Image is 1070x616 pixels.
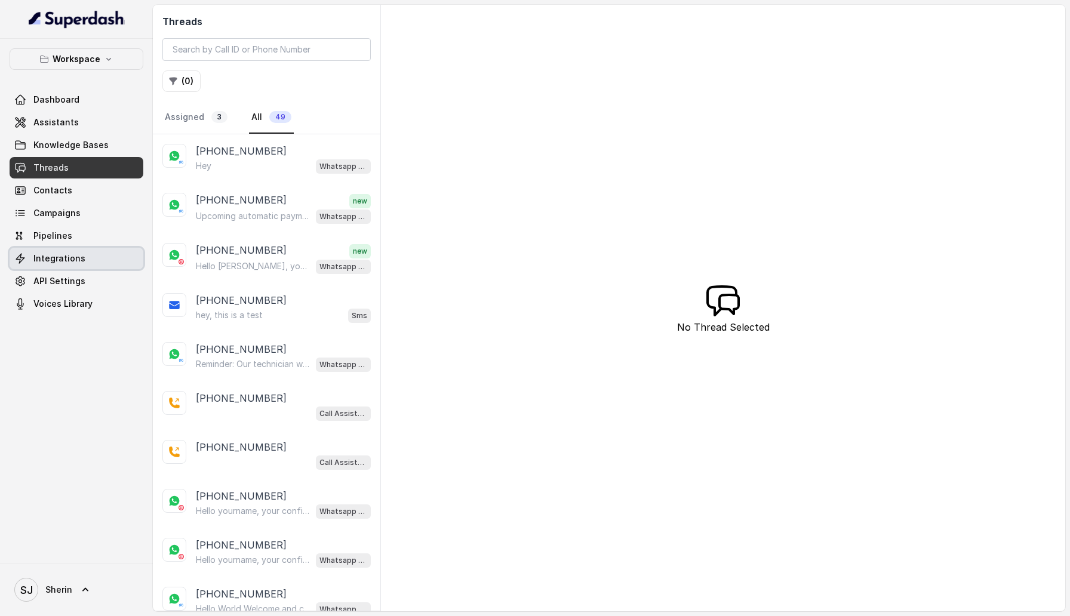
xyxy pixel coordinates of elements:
[319,457,367,469] p: Call Assistant
[196,489,287,503] p: [PHONE_NUMBER]
[196,342,287,356] p: [PHONE_NUMBER]
[10,248,143,269] a: Integrations
[319,555,367,566] p: Whatsapp Support
[196,603,310,615] p: Hello World Welcome and congratulations!! This message demonstrates your ability to send a WhatsA...
[10,134,143,156] a: Knowledge Bases
[33,298,93,310] span: Voices Library
[10,293,143,315] a: Voices Library
[45,584,72,596] span: Sherin
[10,270,143,292] a: API Settings
[677,320,770,334] p: No Thread Selected
[349,194,371,208] span: new
[162,101,230,134] a: Assigned3
[319,261,367,273] p: Whatsapp Support
[196,243,287,258] p: [PHONE_NUMBER]
[196,538,287,552] p: [PHONE_NUMBER]
[196,260,310,272] p: Hello [PERSON_NAME], your confirmation for Order is ready.
[33,94,79,106] span: Dashboard
[196,309,263,321] p: hey, this is a test
[352,310,367,322] p: Sms
[10,180,143,201] a: Contacts
[196,358,310,370] p: Reminder: Our technician will visit your location on xy at 2:30 for your broadband installation. ...
[196,210,310,222] p: Upcoming automatic payment Hi [PERSON_NAME], this is to remind you of your upcoming auto-pay: Acc...
[319,161,367,173] p: Whatsapp Support
[319,506,367,518] p: Whatsapp Support
[196,144,287,158] p: [PHONE_NUMBER]
[33,139,109,151] span: Knowledge Bases
[10,157,143,178] a: Threads
[319,408,367,420] p: Call Assistant
[162,101,371,134] nav: Tabs
[10,573,143,606] a: Sherin
[196,440,287,454] p: [PHONE_NUMBER]
[33,252,85,264] span: Integrations
[33,275,85,287] span: API Settings
[196,391,287,405] p: [PHONE_NUMBER]
[162,38,371,61] input: Search by Call ID or Phone Number
[196,160,211,172] p: Hey
[10,89,143,110] a: Dashboard
[20,584,33,596] text: SJ
[33,207,81,219] span: Campaigns
[196,505,310,517] p: Hello yourname, your confirmation for 23572q is ready.
[349,244,371,258] span: new
[196,587,287,601] p: [PHONE_NUMBER]
[319,359,367,371] p: Whatsapp Support
[33,184,72,196] span: Contacts
[319,211,367,223] p: Whatsapp Support
[33,116,79,128] span: Assistants
[10,48,143,70] button: Workspace
[196,554,310,566] p: Hello yourname, your confirmation for 23572q is ready.
[196,293,287,307] p: [PHONE_NUMBER]
[33,162,69,174] span: Threads
[211,111,227,123] span: 3
[10,112,143,133] a: Assistants
[249,101,294,134] a: All49
[29,10,125,29] img: light.svg
[162,70,201,92] button: (0)
[196,193,287,208] p: [PHONE_NUMBER]
[162,14,371,29] h2: Threads
[319,603,367,615] p: Whatsapp Support
[10,202,143,224] a: Campaigns
[10,225,143,247] a: Pipelines
[269,111,291,123] span: 49
[53,52,100,66] p: Workspace
[33,230,72,242] span: Pipelines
